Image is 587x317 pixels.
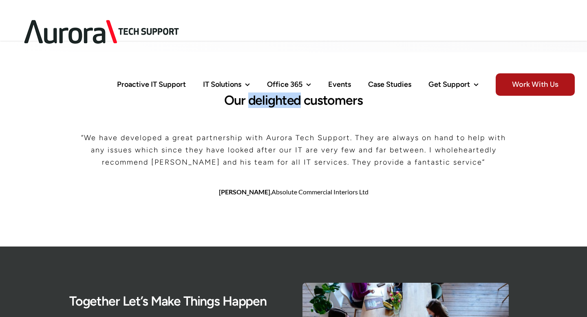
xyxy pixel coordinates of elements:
[219,188,369,196] span: ,
[267,81,302,88] span: Office 365
[203,64,250,105] a: IT Solutions
[496,73,575,96] span: Work With Us
[203,81,241,88] span: IT Solutions
[271,188,369,196] span: Absolute Commercial Interiors Ltd
[80,132,507,168] p: “We have developed a great partnership with Aurora Tech Support. They are always on hand to help ...
[267,64,311,105] a: Office 365
[428,64,479,105] a: Get Support
[117,64,575,105] nav: Main Menu
[12,7,192,57] img: Aurora Tech Support Logo
[69,93,518,108] h2: Our delighted customers
[328,81,351,88] span: Events
[328,64,351,105] a: Events
[496,64,575,105] a: Work With Us
[69,294,276,308] h2: Together Let’s Make Things Happen
[368,81,411,88] span: Case Studies
[368,64,411,105] a: Case Studies
[117,64,186,105] a: Proactive IT Support
[117,81,186,88] span: Proactive IT Support
[219,188,270,196] strong: [PERSON_NAME]
[428,81,470,88] span: Get Support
